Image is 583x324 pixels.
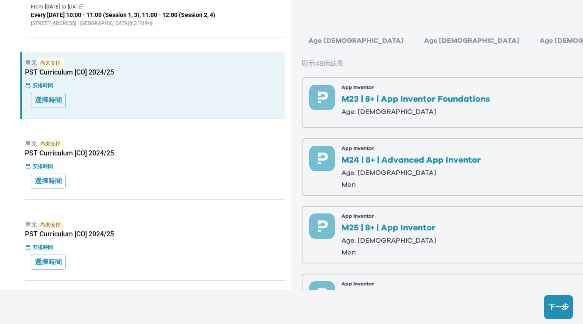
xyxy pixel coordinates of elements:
[341,213,436,219] p: App Inventor
[31,11,279,19] p: Every [DATE] 10:00 - 11:00 (Session 1, 3), 11:00 - 12:00 (Session 2, 4)
[341,169,481,176] p: Age: [DEMOGRAPHIC_DATA]
[302,32,411,49] div: Age [DEMOGRAPHIC_DATA]
[68,3,83,11] p: [DATE]
[341,281,436,286] p: App Inventor
[341,146,481,151] p: App Inventor
[341,237,436,244] p: Age: [DEMOGRAPHIC_DATA]
[548,302,569,312] p: 下一步
[33,82,53,89] p: 安排時間
[341,108,490,115] p: Age: [DEMOGRAPHIC_DATA]
[31,19,279,27] p: [STREET_ADDRESS] | [GEOGRAPHIC_DATA]第3期19樓
[544,295,573,319] button: 下一步
[31,255,66,270] button: 選擇時間
[31,174,66,189] button: 選擇時間
[341,95,490,103] p: M23 | 8+ | App Inventor Foundations
[31,3,43,11] p: From
[309,213,335,239] img: preface-course-icon
[25,139,285,149] p: 單元
[309,85,335,110] img: preface-course-icon
[35,176,62,186] p: 選擇時間
[309,146,335,171] img: preface-course-icon
[37,58,64,68] span: 尚未安排
[417,32,526,49] div: Age [DEMOGRAPHIC_DATA]
[341,85,490,90] p: App Inventor
[341,181,481,188] p: mon
[33,163,53,170] p: 安排時間
[25,149,285,158] h5: PST Curriculum [CO] 2024/25
[35,95,62,105] p: 選擇時間
[25,68,285,77] h5: PST Curriculum [CO] 2024/25
[25,220,285,230] p: 單元
[309,281,335,307] img: preface-course-icon
[37,139,64,149] span: 尚未安排
[45,3,60,11] p: [DATE]
[61,3,66,11] p: to
[341,249,436,256] p: mon
[37,220,64,230] span: 尚未安排
[25,58,285,68] p: 單元
[341,156,481,164] p: M24 | 8+ | Advanced App Inventor
[341,224,436,232] p: M25 | 8+ | App Inventor
[31,93,66,108] button: 選擇時間
[33,244,53,251] p: 安排時間
[35,257,62,267] p: 選擇時間
[25,230,285,238] h5: PST Curriculum [CO] 2024/25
